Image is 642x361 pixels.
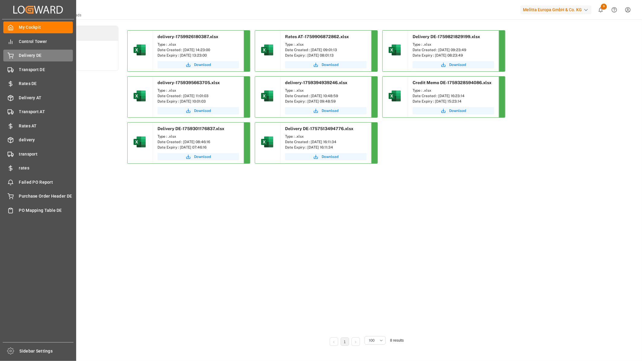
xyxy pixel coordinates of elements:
span: Sidebar Settings [20,348,74,354]
span: delivery-1759926180387.xlsx [157,34,218,39]
div: Date Created : [DATE] 16:23:14 [413,93,494,99]
span: My Cockpit [19,24,73,31]
div: Date Created : [DATE] 10:48:59 [285,93,367,99]
div: Date Expiry : [DATE] 08:23:49 [413,53,494,58]
div: Type : .xlsx [157,42,239,47]
div: Date Expiry : [DATE] 08:01:13 [285,53,367,58]
span: Rates DE [19,80,73,87]
a: Purchase Order Header DE [3,190,73,202]
img: microsoft-excel-2019--v1.png [260,89,274,103]
div: Type : .xlsx [285,134,367,139]
span: 9 [601,4,607,10]
div: Date Created : [DATE] 09:23:49 [413,47,494,53]
a: rates [3,162,73,174]
img: microsoft-excel-2019--v1.png [260,43,274,57]
span: Download [322,154,339,159]
span: Delivery DE-1757513494776.xlsx [285,126,353,131]
div: Type : .xlsx [413,42,494,47]
span: Delivery AT [19,95,73,101]
div: Type : .xlsx [413,88,494,93]
a: My Cockpit [3,21,73,33]
span: Download [194,62,211,67]
button: Download [413,107,494,114]
div: Date Expiry : [DATE] 10:01:03 [157,99,239,104]
span: Transport DE [19,67,73,73]
span: Failed PO Report [19,179,73,185]
div: Type : .xlsx [157,134,239,139]
span: Download [449,62,466,67]
div: Date Created : [DATE] 16:11:34 [285,139,367,145]
a: Rates DE [3,78,73,90]
span: Credit Memo DE-1759328594086.xlsx [413,80,491,85]
span: Purchase Order Header DE [19,193,73,199]
a: Transport AT [3,106,73,118]
div: Date Created : [DATE] 09:01:13 [285,47,367,53]
span: Delivery DE-1759301176837.xlsx [157,126,224,131]
span: Delivery DE-1759821829199.xlsx [413,34,480,39]
span: delivery [19,137,73,143]
li: Previous Page [330,337,338,346]
img: microsoft-excel-2019--v1.png [132,43,147,57]
button: show 9 new notifications [594,3,608,17]
div: Date Created : [DATE] 11:01:03 [157,93,239,99]
a: transport [3,148,73,160]
span: Rates AT [19,123,73,129]
span: PO Mapping Table DE [19,207,73,214]
span: Download [449,108,466,113]
span: Control Tower [19,38,73,45]
span: 100 [369,338,375,343]
a: Rates AT [3,120,73,132]
li: Next Page [352,337,360,346]
div: Type : .xlsx [285,42,367,47]
div: Date Expiry : [DATE] 16:11:34 [285,145,367,150]
a: Failed PO Report [3,176,73,188]
span: delivery-1759394939246.xlsx [285,80,347,85]
span: 8 results [390,338,404,343]
div: Date Created : [DATE] 08:46:16 [157,139,239,145]
button: Help Center [608,3,621,17]
button: open menu [365,336,386,345]
div: Type : .xlsx [157,88,239,93]
button: Download [157,61,239,68]
a: 1 [344,340,346,344]
button: Download [285,61,367,68]
span: transport [19,151,73,157]
button: Download [157,107,239,114]
a: Transport DE [3,64,73,75]
div: Date Expiry : [DATE] 13:23:00 [157,53,239,58]
li: 1 [341,337,349,346]
div: Date Expiry : [DATE] 15:23:14 [413,99,494,104]
a: Control Tower [3,35,73,47]
a: Delivery AT [3,92,73,103]
img: microsoft-excel-2019--v1.png [132,135,147,149]
a: Delivery DE [3,50,73,61]
div: Date Expiry : [DATE] 09:48:59 [285,99,367,104]
span: Download [322,62,339,67]
span: rates [19,165,73,171]
img: microsoft-excel-2019--v1.png [132,89,147,103]
a: PO Mapping Table DE [3,204,73,216]
button: Download [157,153,239,160]
button: Download [285,107,367,114]
img: microsoft-excel-2019--v1.png [260,135,274,149]
button: Download [285,153,367,160]
img: microsoft-excel-2019--v1.png [387,89,402,103]
span: Rates AT-1759906872862.xlsx [285,34,349,39]
span: Download [322,108,339,113]
a: delivery [3,134,73,146]
div: Date Expiry : [DATE] 07:46:16 [157,145,239,150]
span: Transport AT [19,109,73,115]
span: Download [194,108,211,113]
img: microsoft-excel-2019--v1.png [387,43,402,57]
span: Delivery DE [19,52,73,59]
div: Melitta Europa GmbH & Co. KG [520,5,592,14]
button: Download [413,61,494,68]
